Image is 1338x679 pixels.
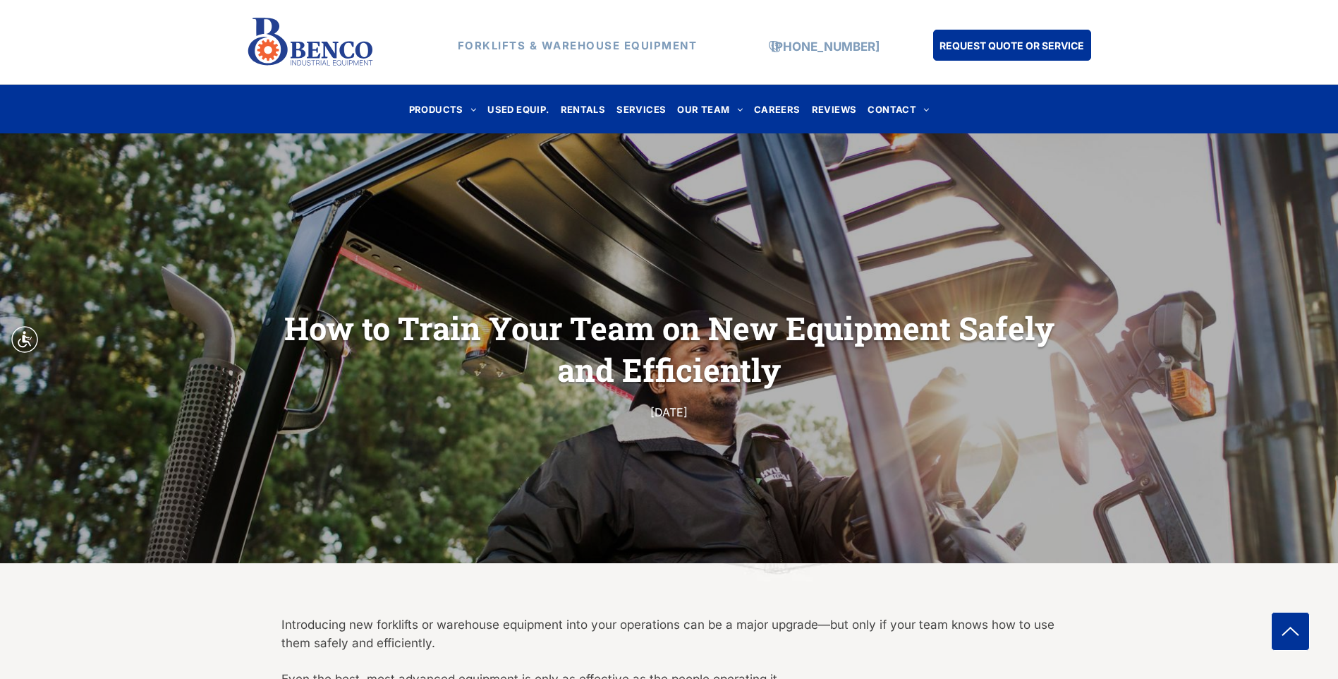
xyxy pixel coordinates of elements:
a: USED EQUIP. [482,100,554,119]
a: PRODUCTS [403,100,482,119]
strong: FORKLIFTS & WAREHOUSE EQUIPMENT [458,39,698,52]
a: CAREERS [748,100,806,119]
span: REQUEST QUOTE OR SERVICE [939,32,1084,59]
a: SERVICES [611,100,671,119]
a: RENTALS [555,100,612,119]
span: Introducing new forklifts or warehouse equipment into your operations can be a major upgrade—but ... [281,618,1054,650]
a: REVIEWS [806,100,863,119]
a: CONTACT [862,100,935,119]
a: REQUEST QUOTE OR SERVICE [933,30,1091,61]
h1: How to Train Your Team on New Equipment Safely and Efficiently [281,306,1057,392]
a: OUR TEAM [671,100,748,119]
a: [PHONE_NUMBER] [771,40,880,54]
div: [DATE] [407,402,932,422]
